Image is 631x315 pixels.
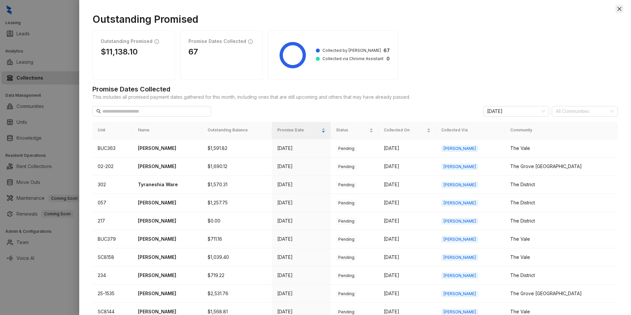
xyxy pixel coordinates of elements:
td: [DATE] [379,139,436,157]
td: [DATE] [379,230,436,248]
td: $1,570.31 [202,176,272,194]
span: close [617,6,622,12]
h1: Outstanding Promised [101,39,152,44]
th: Outstanding Balance [202,122,272,139]
strong: 67 [383,47,390,54]
span: Pending [336,182,357,188]
div: The Vale [510,254,613,261]
span: Pending [336,200,357,206]
div: The District [510,272,613,279]
span: Collected by [PERSON_NAME] [322,48,381,53]
span: [PERSON_NAME] [441,254,478,261]
p: [PERSON_NAME] [138,163,197,170]
td: $0.00 [202,212,272,230]
div: The Grove [GEOGRAPHIC_DATA] [510,290,613,297]
td: [DATE] [272,266,330,285]
td: [DATE] [272,212,330,230]
td: [DATE] [272,139,330,157]
td: [DATE] [272,285,330,303]
td: $2,531.76 [202,285,272,303]
span: Collected via Chrome Assistant [322,56,383,62]
span: This includes all promised payment dates gathered for this month, including ones that are still u... [92,93,618,101]
td: $1,690.12 [202,157,272,176]
td: [DATE] [272,248,330,266]
td: 057 [92,194,133,212]
span: Pending [336,291,357,297]
th: Collected Via [436,122,505,139]
td: [DATE] [272,176,330,194]
span: [PERSON_NAME] [441,200,478,206]
td: [DATE] [379,285,436,303]
td: $1,257.75 [202,194,272,212]
div: The District [510,199,613,206]
td: $1,039.40 [202,248,272,266]
span: Pending [336,163,357,170]
h1: $11,138.10 [101,47,167,56]
div: The Vale [510,145,613,152]
span: Pending [336,254,357,261]
td: [DATE] [272,194,330,212]
th: Name [133,122,202,139]
span: [PERSON_NAME] [441,145,478,152]
p: [PERSON_NAME] [138,217,197,225]
span: search [96,109,101,114]
p: [PERSON_NAME] [138,145,197,152]
div: The Grove [GEOGRAPHIC_DATA] [510,163,613,170]
span: [PERSON_NAME] [441,218,478,225]
button: Close [615,5,623,13]
span: Collected On [384,127,425,133]
span: Pending [336,272,357,279]
td: [DATE] [379,157,436,176]
td: [DATE] [272,157,330,176]
th: Unit [92,122,133,139]
h1: Outstanding Promised [92,13,618,25]
strong: 0 [386,55,390,62]
td: $719.22 [202,266,272,285]
span: [PERSON_NAME] [441,272,478,279]
div: The District [510,217,613,225]
td: [DATE] [272,230,330,248]
span: [PERSON_NAME] [441,291,478,297]
td: 302 [92,176,133,194]
td: SC8158 [92,248,133,266]
h1: Promise Dates Collected [92,85,618,93]
g: Collected by Kelsey: 67 [280,42,306,68]
td: $711.16 [202,230,272,248]
p: [PERSON_NAME] [138,235,197,243]
span: Status [336,127,368,133]
span: info-circle [248,39,253,44]
td: [DATE] [379,266,436,285]
p: [PERSON_NAME] [138,254,197,261]
div: The Vale [510,235,613,243]
td: 234 [92,266,133,285]
span: info-circle [154,39,159,44]
p: [PERSON_NAME] [138,290,197,297]
span: [PERSON_NAME] [441,182,478,188]
td: [DATE] [379,248,436,266]
h1: Promise Dates Collected [188,39,246,44]
td: [DATE] [379,176,436,194]
span: [PERSON_NAME] [441,236,478,243]
span: August 2025 [487,106,545,116]
span: Pending [336,236,357,243]
span: [PERSON_NAME] [441,163,478,170]
td: 25-1535 [92,285,133,303]
p: [PERSON_NAME] [138,199,197,206]
th: Community [505,122,618,139]
td: BUC379 [92,230,133,248]
span: Pending [336,145,357,152]
span: Pending [336,218,357,225]
h1: 67 [188,47,254,56]
p: Tyraneshia Ware [138,181,197,188]
span: Promise Date [277,127,320,133]
div: The District [510,181,613,188]
td: BUC363 [92,139,133,157]
th: Status [331,122,379,139]
td: [DATE] [379,212,436,230]
td: $1,591.82 [202,139,272,157]
th: Collected On [379,122,436,139]
p: [PERSON_NAME] [138,272,197,279]
td: 217 [92,212,133,230]
td: [DATE] [379,194,436,212]
td: 02-202 [92,157,133,176]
